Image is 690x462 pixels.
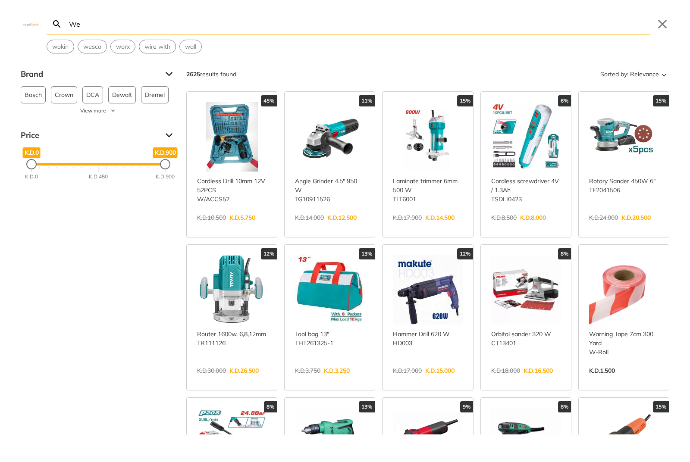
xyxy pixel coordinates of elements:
[558,401,571,412] div: 8%
[653,401,669,412] div: 15%
[21,22,41,26] img: Close
[25,87,42,103] span: Bosch
[139,40,176,53] button: Select suggestion: wire with
[52,42,69,51] span: wokin
[51,86,77,103] button: Crown
[21,128,159,142] span: Price
[186,67,236,81] div: results found
[26,159,37,169] div: Minimum Price
[156,173,175,181] div: K.D.900
[83,42,101,51] span: wesco
[82,86,103,103] button: DCA
[261,95,277,106] div: 45%
[25,173,38,181] div: K.D.0
[47,40,74,53] button: Select suggestion: wokin
[599,67,669,81] button: Sorted by:Relevance Sort
[653,95,669,106] div: 15%
[659,69,669,79] svg: Sort
[52,19,62,29] svg: Search
[139,40,176,53] div: Suggestion: wire with
[180,40,201,53] button: Select suggestion: wall
[67,14,650,34] input: Search…
[160,159,170,169] div: Maximum Price
[558,248,571,259] div: 8%
[47,40,74,53] div: Suggestion: wokin
[264,401,277,412] div: 8%
[89,173,108,181] div: K.D.450
[108,86,136,103] button: Dewalt
[21,86,46,103] button: Bosch
[86,87,99,103] span: DCA
[21,107,176,115] button: View more
[186,70,200,78] strong: 2625
[55,87,73,103] span: Crown
[457,95,473,106] div: 15%
[261,248,277,259] div: 12%
[145,87,165,103] span: Dremel
[655,17,669,31] button: Close
[112,87,132,103] span: Dewalt
[359,95,375,106] div: 11%
[78,40,107,53] div: Suggestion: wesco
[359,401,375,412] div: 13%
[141,86,169,103] button: Dremel
[116,42,130,51] span: worx
[78,40,107,53] button: Select suggestion: wesco
[460,401,473,412] div: 9%
[179,40,202,53] div: Suggestion: wall
[110,40,135,53] div: Suggestion: worx
[144,42,170,51] span: wire with
[630,67,659,81] span: Relevance
[185,42,196,51] span: wall
[21,67,159,81] span: Brand
[111,40,135,53] button: Select suggestion: worx
[558,95,571,106] div: 6%
[80,107,106,115] span: View more
[359,248,375,259] div: 13%
[457,248,473,259] div: 12%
